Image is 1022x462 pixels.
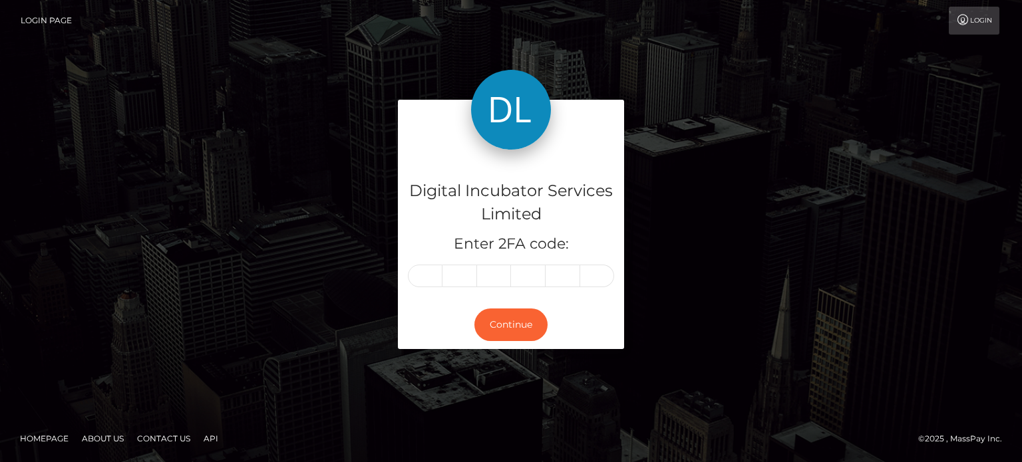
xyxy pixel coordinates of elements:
a: Login Page [21,7,72,35]
a: Homepage [15,428,74,449]
a: Login [949,7,999,35]
h5: Enter 2FA code: [408,234,614,255]
button: Continue [474,308,548,341]
a: About Us [77,428,129,449]
a: Contact Us [132,428,196,449]
div: © 2025 , MassPay Inc. [918,431,1012,446]
img: Digital Incubator Services Limited [471,70,551,150]
h4: Digital Incubator Services Limited [408,179,614,226]
a: API [198,428,224,449]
